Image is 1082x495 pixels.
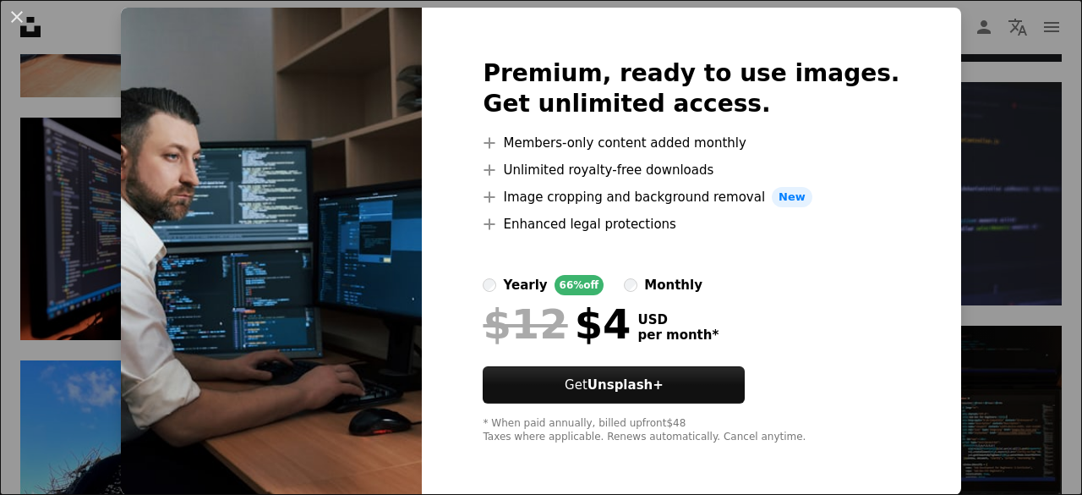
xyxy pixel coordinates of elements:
[483,160,899,180] li: Unlimited royalty-free downloads
[483,214,899,234] li: Enhanced legal protections
[483,278,496,292] input: yearly66%off
[483,133,899,153] li: Members-only content added monthly
[772,187,812,207] span: New
[555,275,604,295] div: 66% off
[637,312,719,327] span: USD
[624,278,637,292] input: monthly
[587,377,664,393] strong: Unsplash+
[483,366,745,404] button: GetUnsplash+
[483,302,567,346] span: $12
[483,302,631,346] div: $4
[503,275,547,295] div: yearly
[483,417,899,444] div: * When paid annually, billed upfront $48 Taxes where applicable. Renews automatically. Cancel any...
[644,275,702,295] div: monthly
[121,8,422,495] img: premium_photo-1661371243525-d02768a7feee
[483,58,899,119] h2: Premium, ready to use images. Get unlimited access.
[483,187,899,207] li: Image cropping and background removal
[637,327,719,343] span: per month *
